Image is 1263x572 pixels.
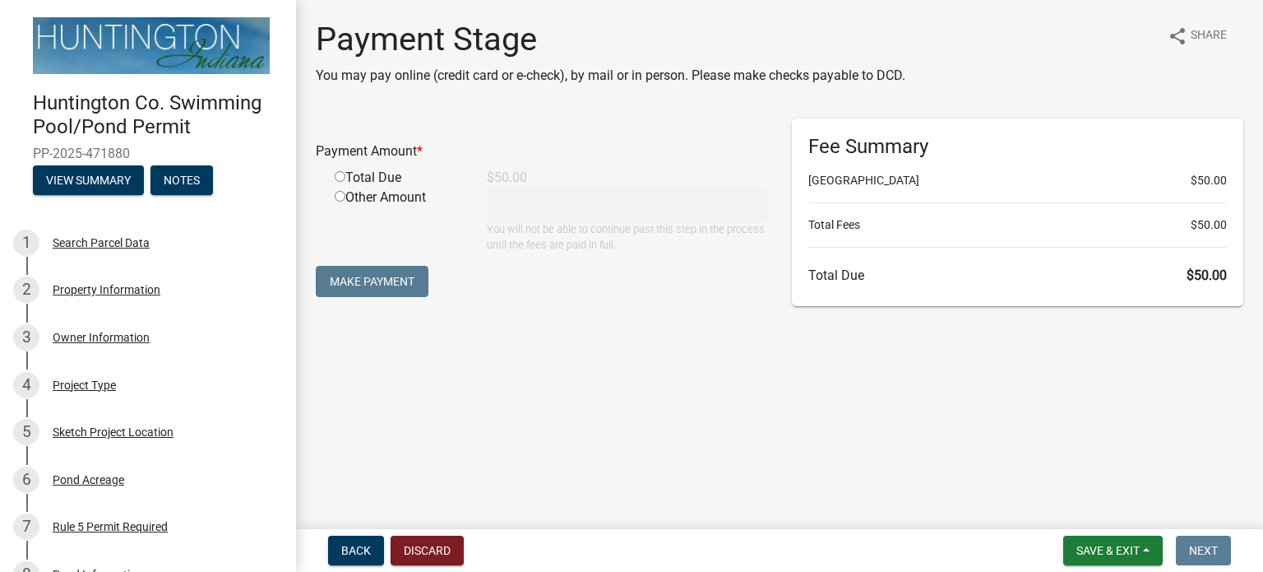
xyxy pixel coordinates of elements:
[322,188,474,253] div: Other Amount
[316,20,905,59] h1: Payment Stage
[13,324,39,351] div: 3
[13,372,39,398] div: 4
[13,230,39,256] div: 1
[391,536,464,565] button: Discard
[53,379,116,391] div: Project Type
[303,142,780,161] div: Payment Amount
[808,135,1227,159] h6: Fee Summary
[33,91,283,139] h4: Huntington Co. Swimming Pool/Pond Permit
[33,174,144,188] wm-modal-confirm: Summary
[341,544,371,557] span: Back
[150,174,213,188] wm-modal-confirm: Notes
[33,146,263,161] span: PP-2025-471880
[1187,267,1227,283] span: $50.00
[53,237,150,249] div: Search Parcel Data
[322,168,474,188] div: Total Due
[150,165,213,195] button: Notes
[13,467,39,493] div: 6
[316,266,428,297] button: Make Payment
[328,536,384,565] button: Back
[1154,20,1240,52] button: shareShare
[1176,536,1231,565] button: Next
[13,514,39,540] div: 7
[1191,172,1227,189] span: $50.00
[1191,216,1227,234] span: $50.00
[316,66,905,86] p: You may pay online (credit card or e-check), by mail or in person. Please make checks payable to ...
[53,332,150,343] div: Owner Information
[1191,26,1227,46] span: Share
[13,277,39,303] div: 2
[1063,536,1163,565] button: Save & Exit
[1189,544,1218,557] span: Next
[53,474,124,486] div: Pond Acreage
[53,426,173,438] div: Sketch Project Location
[808,267,1227,283] h6: Total Due
[33,17,270,74] img: Huntington County, Indiana
[13,419,39,445] div: 5
[1076,544,1140,557] span: Save & Exit
[1168,26,1187,46] i: share
[53,284,160,295] div: Property Information
[53,521,168,532] div: Rule 5 Permit Required
[33,165,144,195] button: View Summary
[808,172,1227,189] li: [GEOGRAPHIC_DATA]
[808,216,1227,234] li: Total Fees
